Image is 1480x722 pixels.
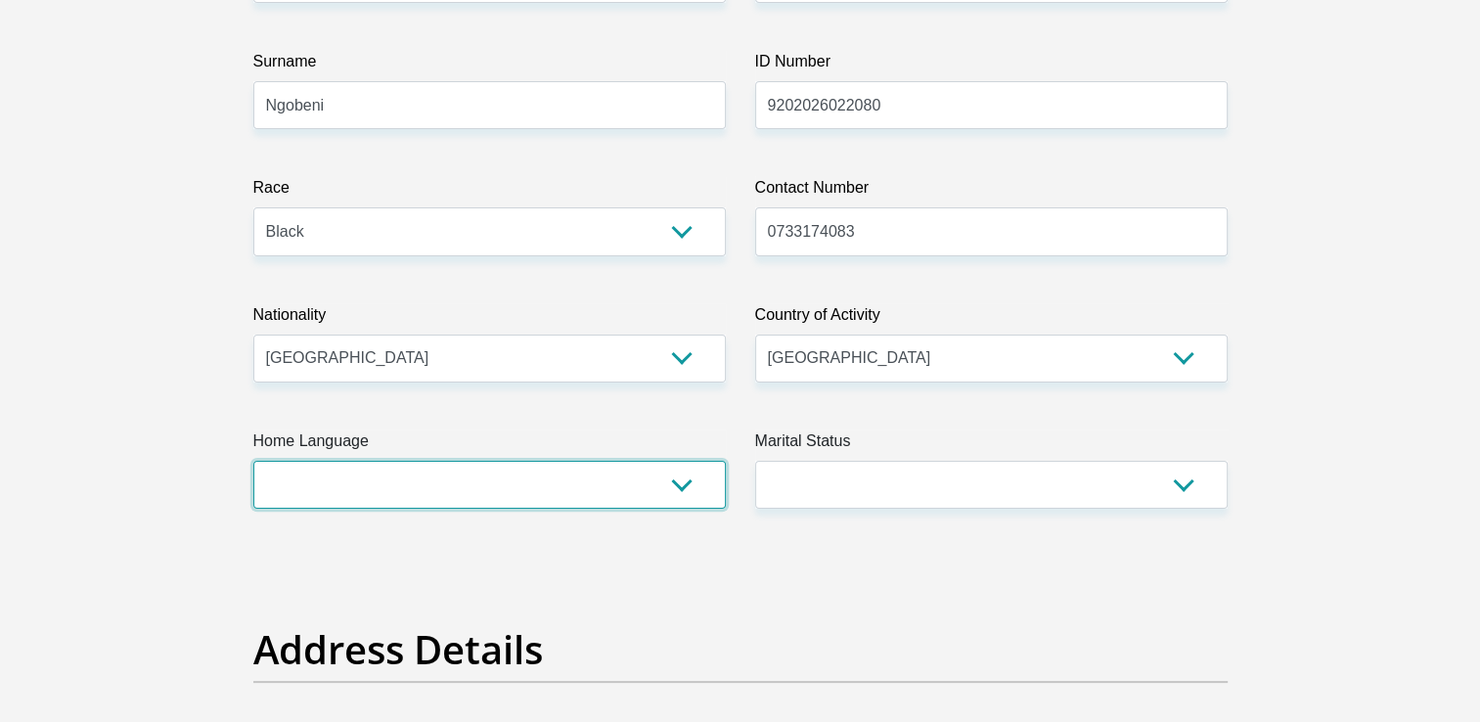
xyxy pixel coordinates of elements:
[755,81,1228,129] input: ID Number
[253,81,726,129] input: Surname
[253,303,726,335] label: Nationality
[253,429,726,461] label: Home Language
[253,626,1228,673] h2: Address Details
[253,176,726,207] label: Race
[755,176,1228,207] label: Contact Number
[755,429,1228,461] label: Marital Status
[755,50,1228,81] label: ID Number
[755,207,1228,255] input: Contact Number
[253,50,726,81] label: Surname
[755,303,1228,335] label: Country of Activity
